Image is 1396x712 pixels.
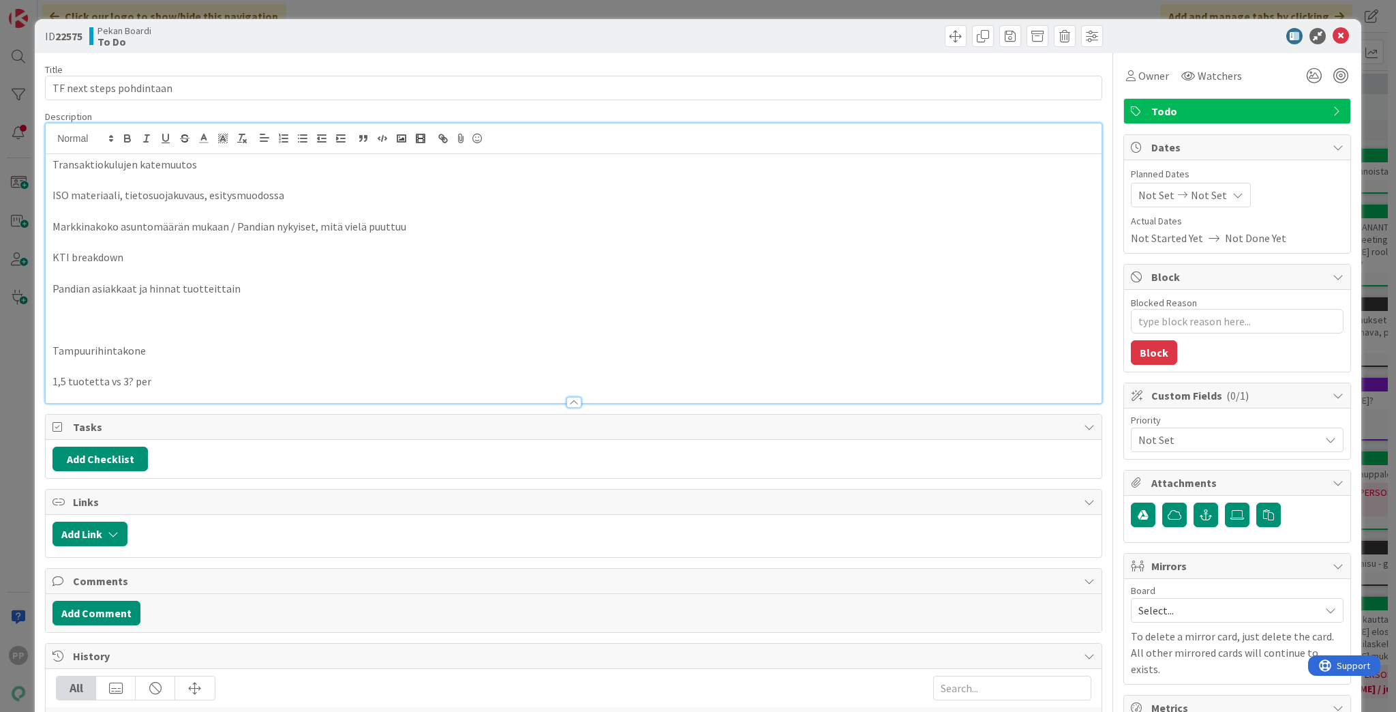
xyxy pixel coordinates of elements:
[45,28,82,44] span: ID
[1151,558,1326,574] span: Mirrors
[73,573,1077,589] span: Comments
[1151,475,1326,491] span: Attachments
[52,157,1095,173] p: Transaktiokulujen katemuutos
[45,63,63,76] label: Title
[29,2,62,18] span: Support
[97,36,151,47] b: To Do
[1225,230,1286,246] span: Not Done Yet
[1151,269,1326,285] span: Block
[52,522,127,546] button: Add Link
[52,188,1095,203] p: ISO materiaali, tietosuojakuvaus, esitysmuodossa
[933,676,1091,700] input: Search...
[55,29,82,43] b: 22575
[52,219,1095,235] p: Markkinakoko asuntomäärän mukaan / Pandian nykyiset, mitä vielä puuttuu
[52,447,148,471] button: Add Checklist
[57,677,96,700] div: All
[1226,389,1249,402] span: ( 0/1 )
[52,343,1095,359] p: Tampuurihintakone
[52,281,1095,297] p: Pandian asiakkaat ja hinnat tuotteittain
[1131,230,1203,246] span: Not Started Yet
[1151,387,1326,404] span: Custom Fields
[1138,187,1174,203] span: Not Set
[1138,601,1313,620] span: Select...
[1131,415,1344,425] div: Priority
[1131,586,1155,595] span: Board
[73,419,1077,435] span: Tasks
[1131,628,1344,677] p: To delete a mirror card, just delete the card. All other mirrored cards will continue to exists.
[45,76,1102,100] input: type card name here...
[1151,139,1326,155] span: Dates
[1191,187,1227,203] span: Not Set
[1131,297,1197,309] label: Blocked Reason
[97,25,151,36] span: Pekan Boardi
[73,494,1077,510] span: Links
[52,250,1095,265] p: KTI breakdown
[52,601,140,625] button: Add Comment
[73,648,1077,664] span: History
[52,374,1095,389] p: 1,5 tuotetta vs 3? per
[1138,430,1313,449] span: Not Set
[45,110,92,123] span: Description
[1198,68,1242,84] span: Watchers
[1131,214,1344,228] span: Actual Dates
[1131,340,1177,365] button: Block
[1138,68,1169,84] span: Owner
[1131,167,1344,181] span: Planned Dates
[1151,103,1326,119] span: Todo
